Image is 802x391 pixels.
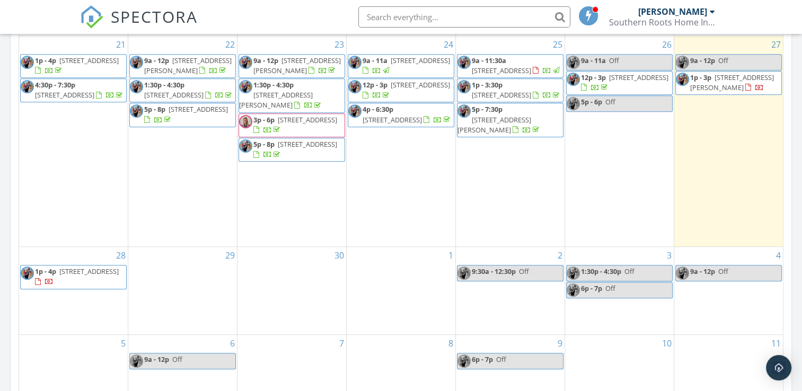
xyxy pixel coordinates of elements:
span: [STREET_ADDRESS] [59,266,119,276]
img: img_6530.jpg [567,73,580,86]
span: 5p - 8p [144,104,165,114]
td: Go to September 23, 2025 [237,36,347,247]
span: [STREET_ADDRESS][PERSON_NAME] [690,73,774,92]
a: 5p - 8p [STREET_ADDRESS] [253,139,337,159]
span: 9a - 11a [581,56,606,65]
span: Off [718,266,728,276]
span: [STREET_ADDRESS] [169,104,228,114]
img: img_6530.jpg [239,139,252,153]
img: img_6530.jpg [457,56,471,69]
td: Go to September 25, 2025 [455,36,565,247]
a: Go to October 3, 2025 [665,247,674,264]
a: Go to September 24, 2025 [442,36,455,53]
a: 3p - 6p [STREET_ADDRESS] [239,113,345,137]
span: [STREET_ADDRESS] [59,56,119,65]
span: [STREET_ADDRESS][PERSON_NAME] [144,56,232,75]
a: 1p - 4p [STREET_ADDRESS] [35,266,119,286]
span: 1:30p - 4:30p [144,80,184,90]
img: img_6530.jpg [348,104,362,118]
a: Go to September 21, 2025 [114,36,128,53]
span: [STREET_ADDRESS] [391,56,450,65]
a: Go to September 26, 2025 [660,36,674,53]
span: 4:30p - 7:30p [35,80,75,90]
td: Go to September 26, 2025 [565,36,674,247]
td: Go to September 21, 2025 [19,36,128,247]
span: [STREET_ADDRESS] [363,115,422,125]
a: 9a - 12p [STREET_ADDRESS][PERSON_NAME] [239,54,345,78]
img: img_6530.jpg [457,80,471,93]
img: img_6530.jpg [239,80,252,93]
a: 4:30p - 7:30p [STREET_ADDRESS] [20,78,127,102]
a: 1p - 3:30p [STREET_ADDRESS] [472,80,561,100]
span: 9a - 11a [363,56,387,65]
span: 1p - 3p [690,73,711,82]
span: [STREET_ADDRESS] [472,66,531,75]
span: Off [605,97,615,106]
span: Off [609,56,619,65]
span: 1p - 4p [35,56,56,65]
img: img_6530.jpg [567,56,580,69]
span: 9a - 12p [144,354,169,364]
img: img_6530.jpg [457,104,471,118]
img: img_6530.jpg [348,56,362,69]
img: img_6530.jpg [457,354,471,368]
a: 4p - 6:30p [STREET_ADDRESS] [348,103,454,127]
span: Off [624,266,634,276]
span: 9a - 12p [253,56,278,65]
a: Go to September 25, 2025 [551,36,565,53]
a: 4p - 6:30p [STREET_ADDRESS] [363,104,452,124]
td: Go to September 22, 2025 [128,36,237,247]
a: Go to October 7, 2025 [337,335,346,352]
span: [STREET_ADDRESS] [278,139,337,149]
td: Go to September 27, 2025 [674,36,783,247]
a: 9a - 12p [STREET_ADDRESS][PERSON_NAME] [144,56,232,75]
img: img_6530.jpg [676,266,689,280]
td: Go to October 4, 2025 [674,247,783,335]
a: 9a - 11a [STREET_ADDRESS] [348,54,454,78]
img: img_6530.jpg [239,56,252,69]
a: 1:30p - 4:30p [STREET_ADDRESS][PERSON_NAME] [239,80,323,110]
input: Search everything... [358,6,570,28]
td: Go to October 2, 2025 [455,247,565,335]
img: img_6530.jpg [348,80,362,93]
img: img_6530.jpg [21,80,34,93]
a: 5p - 8p [STREET_ADDRESS] [239,138,345,162]
a: 5p - 7:30p [STREET_ADDRESS][PERSON_NAME] [457,104,541,134]
img: img_6530.jpg [130,354,143,368]
span: Off [605,283,615,293]
span: 5p - 7:30p [472,104,503,114]
span: 9a - 11:30a [472,56,506,65]
span: [STREET_ADDRESS] [278,115,337,125]
td: Go to September 28, 2025 [19,247,128,335]
span: Off [519,266,529,276]
a: 12p - 3p [STREET_ADDRESS] [581,73,668,92]
span: 1p - 4p [35,266,56,276]
img: screenshot_20240929_at_1.25.00_pm.png [239,115,252,128]
span: [STREET_ADDRESS] [144,90,204,100]
span: 12p - 3p [581,73,606,82]
img: img_6530.jpg [130,56,143,69]
a: 1:30p - 4:30p [STREET_ADDRESS] [129,78,236,102]
img: img_6530.jpg [21,266,34,280]
span: Off [496,354,506,364]
td: Go to September 29, 2025 [128,247,237,335]
td: Go to October 3, 2025 [565,247,674,335]
img: img_6530.jpg [567,97,580,110]
img: img_6530.jpg [21,56,34,69]
a: Go to October 5, 2025 [119,335,128,352]
a: Go to October 8, 2025 [446,335,455,352]
span: 1:30p - 4:30p [581,266,621,276]
span: 6p - 7p [472,354,493,364]
a: Go to October 11, 2025 [769,335,783,352]
span: 9a - 12p [144,56,169,65]
img: img_6530.jpg [130,104,143,118]
img: The Best Home Inspection Software - Spectora [80,5,103,29]
span: 12p - 3p [363,80,387,90]
a: 9a - 11:30a [STREET_ADDRESS] [472,56,561,75]
span: 9:30a - 12:30p [472,266,516,276]
a: Go to October 2, 2025 [556,247,565,264]
span: Off [718,56,728,65]
a: 3p - 6p [STREET_ADDRESS] [253,115,337,135]
img: img_6530.jpg [457,266,471,280]
span: [STREET_ADDRESS] [609,73,668,82]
